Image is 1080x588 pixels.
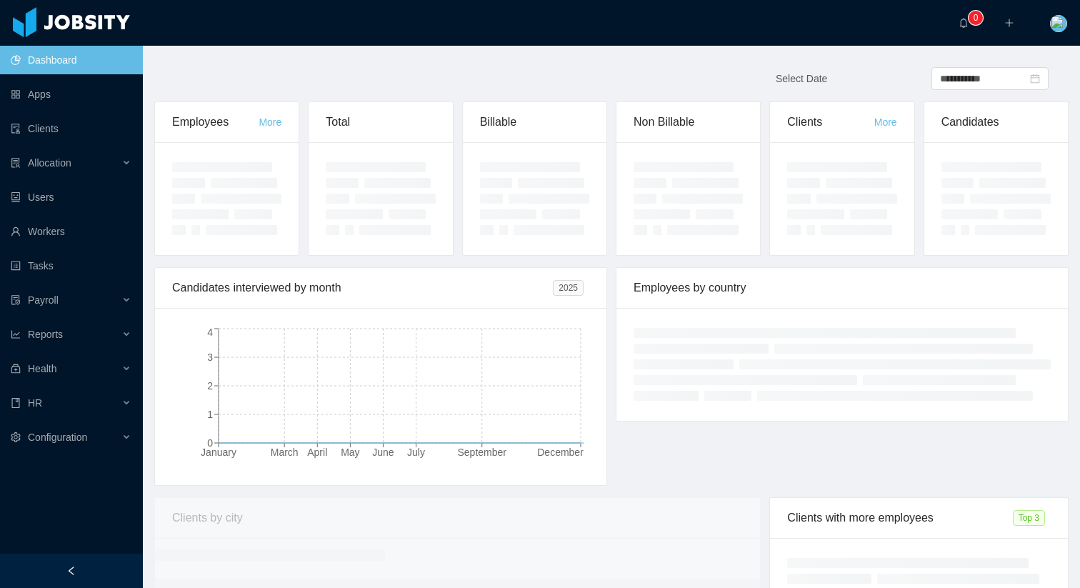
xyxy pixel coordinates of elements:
[11,80,131,109] a: icon: appstoreApps
[1030,74,1040,84] i: icon: calendar
[776,73,827,84] span: Select Date
[11,329,21,339] i: icon: line-chart
[1004,18,1014,28] i: icon: plus
[11,158,21,168] i: icon: solution
[11,183,131,211] a: icon: robotUsers
[407,447,425,458] tspan: July
[11,295,21,305] i: icon: file-protect
[28,363,56,374] span: Health
[207,437,213,449] tspan: 0
[480,102,589,142] div: Billable
[1013,510,1045,526] span: Top 3
[207,409,213,420] tspan: 1
[207,352,213,363] tspan: 3
[11,398,21,408] i: icon: book
[634,268,1051,308] div: Employees by country
[874,116,897,128] a: More
[787,498,1012,538] div: Clients with more employees
[634,102,743,142] div: Non Billable
[959,18,969,28] i: icon: bell
[28,432,87,443] span: Configuration
[28,397,42,409] span: HR
[28,294,59,306] span: Payroll
[341,447,359,458] tspan: May
[11,46,131,74] a: icon: pie-chartDashboard
[11,114,131,143] a: icon: auditClients
[11,432,21,442] i: icon: setting
[28,329,63,340] span: Reports
[172,102,259,142] div: Employees
[969,11,983,25] sup: 0
[11,251,131,280] a: icon: profileTasks
[1050,15,1067,32] img: c3015e21-c54e-479a-ae8b-3e990d3f8e05_65fc739abb2c9.png
[271,447,299,458] tspan: March
[326,102,435,142] div: Total
[537,447,584,458] tspan: December
[372,447,394,458] tspan: June
[457,447,506,458] tspan: September
[201,447,236,458] tspan: January
[28,157,71,169] span: Allocation
[259,116,281,128] a: More
[941,102,1051,142] div: Candidates
[207,327,213,338] tspan: 4
[172,268,553,308] div: Candidates interviewed by month
[11,364,21,374] i: icon: medicine-box
[207,380,213,392] tspan: 2
[787,102,874,142] div: Clients
[553,280,584,296] span: 2025
[307,447,327,458] tspan: April
[11,217,131,246] a: icon: userWorkers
